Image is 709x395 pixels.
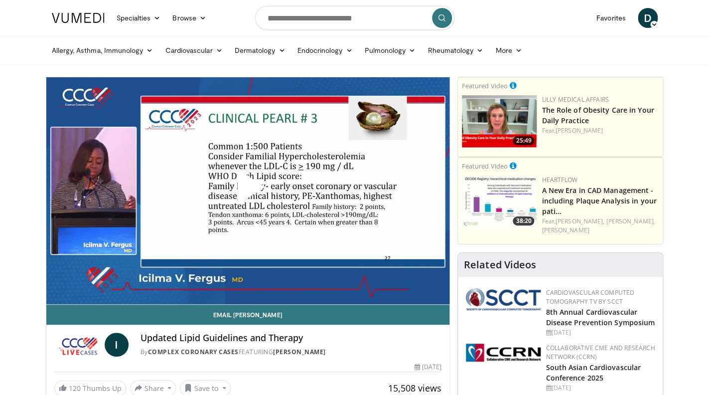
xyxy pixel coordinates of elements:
[466,288,541,310] img: 51a70120-4f25-49cc-93a4-67582377e75f.png.150x105_q85_autocrop_double_scale_upscale_version-0.2.png
[291,40,358,60] a: Endocrinology
[556,126,603,135] a: [PERSON_NAME]
[466,344,541,362] img: a04ee3ba-8487-4636-b0fb-5e8d268f3737.png.150x105_q85_autocrop_double_scale_upscale_version-0.2.png
[462,176,537,228] a: 38:20
[158,142,337,240] button: Play Video
[638,8,658,28] a: D
[148,348,239,356] a: Complex Coronary Cases
[69,384,81,393] span: 120
[462,176,537,228] img: 738d0e2d-290f-4d89-8861-908fb8b721dc.150x105_q85_crop-smart_upscale.jpg
[462,95,537,148] a: 25:49
[462,81,507,90] small: Featured Video
[546,363,641,383] a: South Asian Cardiovascular Conference 2025
[546,384,655,393] div: [DATE]
[422,40,489,60] a: Rheumatology
[105,333,129,357] a: I
[46,40,159,60] a: Allergy, Asthma, Immunology
[546,307,655,327] a: 8th Annual Cardiovascular Disease Prevention Symposium
[606,217,655,225] a: [PERSON_NAME],
[464,259,536,271] h4: Related Videos
[546,288,634,306] a: Cardiovascular Computed Tomography TV by SCCT
[462,162,507,171] small: Featured Video
[415,363,441,372] div: [DATE]
[229,40,291,60] a: Dermatology
[388,382,441,394] span: 15,508 views
[159,40,228,60] a: Cardiovascular
[358,40,422,60] a: Pulmonology
[489,40,528,60] a: More
[546,344,655,361] a: Collaborative CME and Research Network (CCRN)
[542,186,656,216] a: A New Era in CAD Management - including Plaque Analysis in your pati…
[255,6,454,30] input: Search topics, interventions
[52,13,105,23] img: VuMedi Logo
[141,348,441,357] div: By FEATURING
[46,305,450,325] a: Email [PERSON_NAME]
[111,8,167,28] a: Specialties
[556,217,604,225] a: [PERSON_NAME],
[273,348,326,356] a: [PERSON_NAME]
[54,333,101,357] img: Complex Coronary Cases
[590,8,632,28] a: Favorites
[546,328,655,337] div: [DATE]
[542,126,659,135] div: Feat.
[542,226,589,234] a: [PERSON_NAME]
[542,176,577,184] a: Heartflow
[542,105,654,125] a: The Role of Obesity Care in Your Daily Practice
[462,95,537,148] img: e1208b6b-349f-4914-9dd7-f97803bdbf1d.png.150x105_q85_crop-smart_upscale.png
[513,136,534,145] span: 25:49
[46,77,450,305] video-js: Video Player
[166,8,212,28] a: Browse
[542,217,659,235] div: Feat.
[542,95,609,104] a: Lilly Medical Affairs
[141,333,441,344] h4: Updated Lipid Guidelines and Therapy
[513,216,534,225] span: 38:20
